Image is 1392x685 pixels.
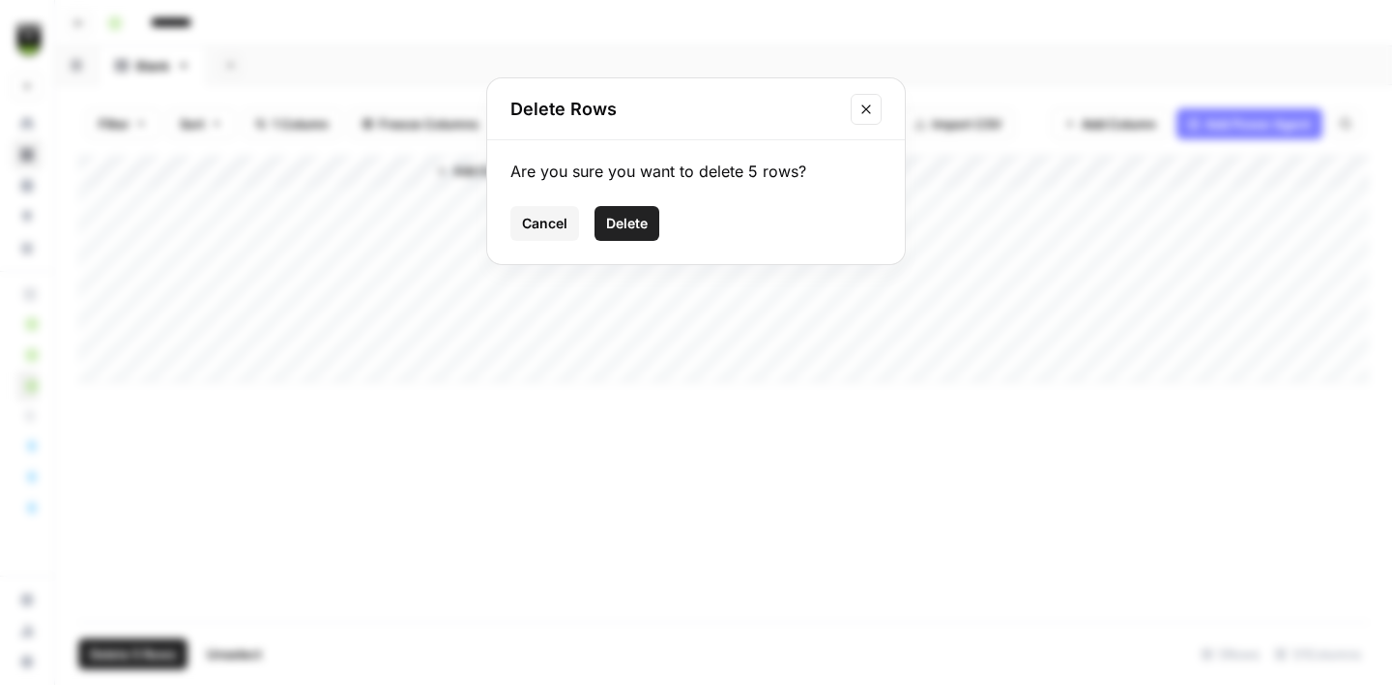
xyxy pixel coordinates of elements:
[510,96,839,123] h2: Delete Rows
[522,214,567,233] span: Cancel
[606,214,648,233] span: Delete
[510,206,579,241] button: Cancel
[851,94,882,125] button: Close modal
[510,160,882,183] div: Are you sure you want to delete 5 rows?
[594,206,659,241] button: Delete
